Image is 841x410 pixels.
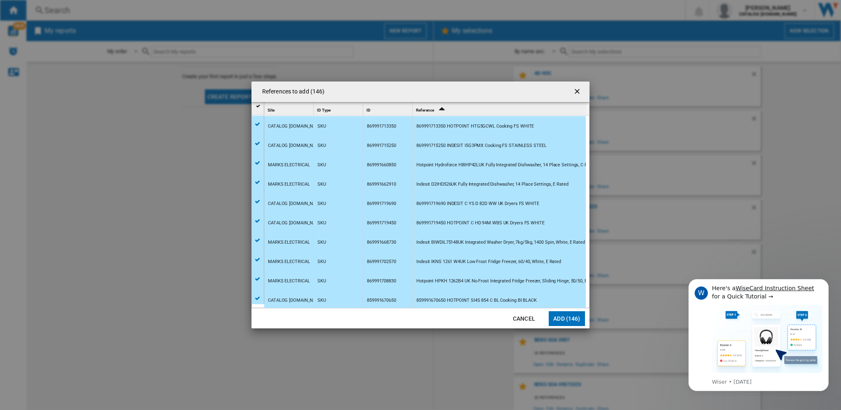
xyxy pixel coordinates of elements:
[268,156,310,175] div: MARKS ELECTRICAL
[416,233,585,252] div: Indesit BIWDIL75148UK Integrated Washer Dryer, 7kg/5kg, 1400 Spin, White, E Rated
[367,175,396,194] div: 869991662910
[315,102,363,115] div: ID Type Sort None
[317,136,326,155] div: SKU
[317,108,331,112] span: ID Type
[268,272,310,291] div: MARKS ELECTRICAL
[366,108,371,112] span: ID
[268,194,324,213] div: CATALOG [DOMAIN_NAME]
[416,117,534,136] div: 869991713350 HOTPOINT HTG5GCWL Cooking FS WHITE
[365,102,412,115] div: ID Sort None
[435,108,448,112] span: Sort Ascending
[416,156,596,175] div: Hotpoint Hydroforce H8IHP42LUK Fully Integrated Dishwasher, 14 Place Settings, C Rated
[367,136,396,155] div: 869991715250
[315,102,363,115] div: Sort None
[266,102,313,115] div: Site Sort None
[414,102,586,115] div: Sort Ascending
[416,272,600,291] div: Hotpoint HPKH 1262B4 UK No Frost Integrated Fridge Freezer, Sliding Hinge, 50/50, E Rated
[268,233,310,252] div: MARKS ELECTRICAL
[268,291,324,310] div: CATALOG [DOMAIN_NAME]
[416,136,547,155] div: 869991715250 INDESIT I5G3PMX Cooking FS STAINLESS STEEL
[317,291,326,310] div: SKU
[317,214,326,233] div: SKU
[549,311,585,326] button: Add (146)
[414,102,586,115] div: Reference Sort Ascending
[317,272,326,291] div: SKU
[416,175,568,194] div: Indesit D2IHD526UK Fully Integrated Dishwasher, 14 Place Settings, E Rated
[367,214,396,233] div: 869991719450
[416,194,539,213] div: 869991719690 INDESIT C YS D 82D WW UK Dryers FS WHITE
[268,175,310,194] div: MARKS ELECTRICAL
[258,88,324,96] h4: References to add (146)
[317,194,326,213] div: SKU
[365,102,412,115] div: Sort None
[317,117,326,136] div: SKU
[367,272,396,291] div: 869991708830
[367,156,396,175] div: 869991660850
[268,136,324,155] div: CATALOG [DOMAIN_NAME]
[317,175,326,194] div: SKU
[268,252,310,271] div: MARKS ELECTRICAL
[367,194,396,213] div: 869991719690
[268,214,324,233] div: CATALOG [DOMAIN_NAME]
[367,117,396,136] div: 869991713350
[416,108,434,112] span: Reference
[268,108,275,112] span: Site
[416,214,545,233] div: 869991719450 HOTPOINT C HD 94M WBS UK Dryers FS WHITE
[367,233,396,252] div: 869991668730
[317,156,326,175] div: SKU
[317,233,326,252] div: SKU
[266,102,313,115] div: Sort None
[268,117,324,136] div: CATALOG [DOMAIN_NAME]
[676,272,841,396] iframe: Intercom notifications message
[367,252,396,271] div: 869991702570
[570,84,586,100] button: getI18NText('BUTTONS.CLOSE_DIALOG')
[416,252,561,271] div: Indesit IKNS 1261 W4UK Low Frost Fridge Freezer, 60/40, White, E Rated
[506,311,542,326] button: Cancel
[367,291,396,310] div: 859991670650
[317,252,326,271] div: SKU
[416,291,537,310] div: 859991670650 HOTPOINT SI4S 854 C BL Cooking BI BLACK
[573,87,583,97] ng-md-icon: getI18NText('BUTTONS.CLOSE_DIALOG')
